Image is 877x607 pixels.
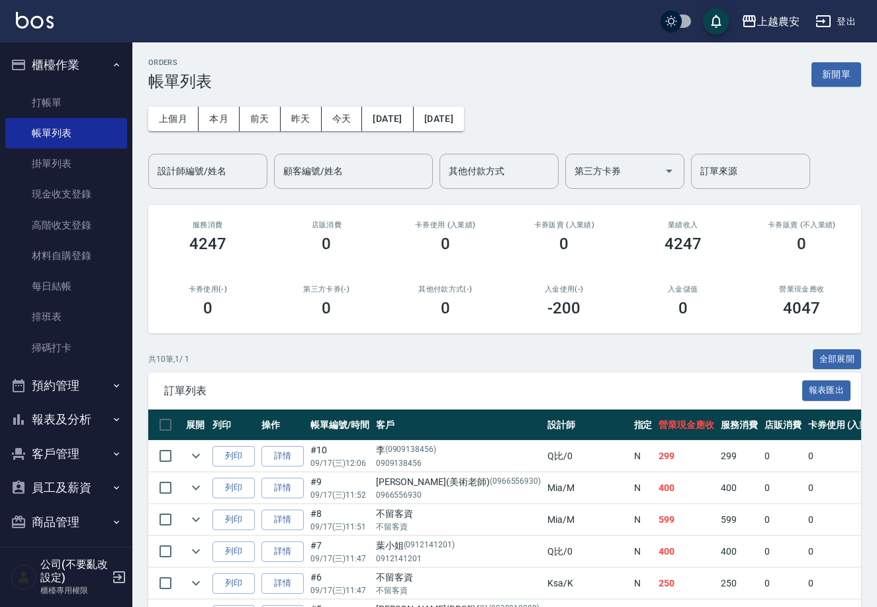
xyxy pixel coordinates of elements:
[186,446,206,466] button: expand row
[376,584,541,596] p: 不留客資
[559,235,569,253] h3: 0
[717,568,761,599] td: 250
[310,457,369,469] p: 09/17 (三) 12:06
[212,446,255,467] button: 列印
[376,539,541,553] div: 葉小姐
[631,536,656,567] td: N
[322,107,363,131] button: 今天
[655,441,717,472] td: 299
[5,402,127,437] button: 報表及分析
[521,221,608,229] h2: 卡券販賣 (入業績)
[544,504,630,535] td: Mia /M
[544,441,630,472] td: Q比 /0
[441,235,450,253] h3: 0
[307,568,373,599] td: #6
[655,568,717,599] td: 250
[261,478,304,498] a: 詳情
[307,410,373,441] th: 帳單編號/時間
[148,58,212,67] h2: ORDERS
[281,107,322,131] button: 昨天
[631,568,656,599] td: N
[639,285,727,294] h2: 入金儲值
[761,441,805,472] td: 0
[148,107,199,131] button: 上個月
[376,489,541,501] p: 0966556930
[631,504,656,535] td: N
[283,221,371,229] h2: 店販消費
[797,235,806,253] h3: 0
[148,353,189,365] p: 共 10 筆, 1 / 1
[186,541,206,561] button: expand row
[402,285,489,294] h2: 其他付款方式(-)
[759,285,846,294] h2: 營業現金應收
[189,235,226,253] h3: 4247
[655,472,717,504] td: 400
[11,564,37,590] img: Person
[261,510,304,530] a: 詳情
[717,472,761,504] td: 400
[164,384,802,398] span: 訂單列表
[717,410,761,441] th: 服務消費
[544,568,630,599] td: Ksa /K
[5,302,127,332] a: 排班表
[283,285,371,294] h2: 第三方卡券(-)
[362,107,413,131] button: [DATE]
[5,505,127,539] button: 商品管理
[490,475,541,489] p: (0966556930)
[631,472,656,504] td: N
[759,221,846,229] h2: 卡券販賣 (不入業績)
[307,472,373,504] td: #9
[5,87,127,118] a: 打帳單
[5,210,127,241] a: 高階收支登錄
[373,410,545,441] th: 客戶
[631,441,656,472] td: N
[736,8,805,35] button: 上越農安
[164,221,252,229] h3: 服務消費
[261,541,304,562] a: 詳情
[655,410,717,441] th: 營業現金應收
[148,72,212,91] h3: 帳單列表
[5,179,127,209] a: 現金收支登錄
[376,457,541,469] p: 0909138456
[240,107,281,131] button: 前天
[5,368,127,403] button: 預約管理
[186,478,206,498] button: expand row
[261,573,304,594] a: 詳情
[441,299,450,317] h3: 0
[544,472,630,504] td: Mia /M
[717,441,761,472] td: 299
[761,410,805,441] th: 店販消費
[813,349,862,370] button: 全部展開
[310,584,369,596] p: 09/17 (三) 11:47
[5,241,127,271] a: 材料自購登錄
[376,443,541,457] div: 李
[802,384,851,396] a: 報表匯出
[811,68,861,80] a: 新開單
[212,541,255,562] button: 列印
[40,584,108,596] p: 櫃檯專用權限
[802,380,851,401] button: 報表匯出
[376,475,541,489] div: [PERSON_NAME](美術老師)
[385,443,437,457] p: (0909138456)
[186,510,206,529] button: expand row
[310,489,369,501] p: 09/17 (三) 11:52
[717,504,761,535] td: 599
[164,285,252,294] h2: 卡券使用(-)
[16,12,54,28] img: Logo
[203,299,212,317] h3: 0
[261,446,304,467] a: 詳情
[212,573,255,594] button: 列印
[761,504,805,535] td: 0
[761,536,805,567] td: 0
[5,48,127,82] button: 櫃檯作業
[544,410,630,441] th: 設計師
[376,571,541,584] div: 不留客資
[703,8,729,34] button: save
[5,470,127,505] button: 員工及薪資
[761,568,805,599] td: 0
[5,148,127,179] a: 掛單列表
[310,553,369,565] p: 09/17 (三) 11:47
[547,299,580,317] h3: -200
[186,573,206,593] button: expand row
[199,107,240,131] button: 本月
